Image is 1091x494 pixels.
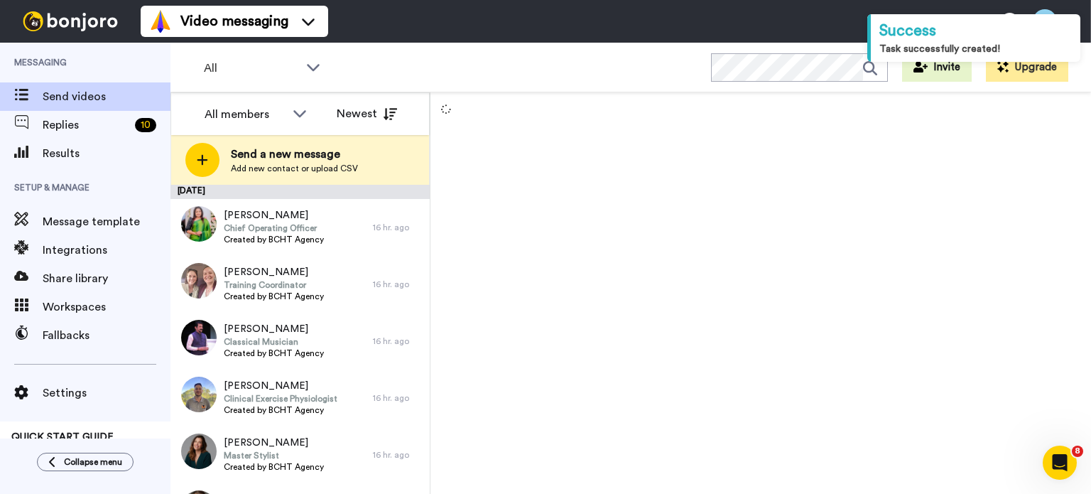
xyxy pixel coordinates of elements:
[43,213,170,230] span: Message template
[224,222,324,234] span: Chief Operating Officer
[224,379,337,393] span: [PERSON_NAME]
[181,320,217,355] img: 75ff4fff-b6d0-4400-914e-a5b4db2a81f5.jpg
[986,53,1068,82] button: Upgrade
[224,208,324,222] span: [PERSON_NAME]
[43,145,170,162] span: Results
[231,163,358,174] span: Add new contact or upload CSV
[43,327,170,344] span: Fallbacks
[879,42,1072,56] div: Task successfully created!
[224,291,324,302] span: Created by BCHT Agency
[180,11,288,31] span: Video messaging
[43,242,170,259] span: Integrations
[224,348,324,359] span: Created by BCHT Agency
[43,270,170,287] span: Share library
[373,449,423,461] div: 16 hr. ago
[64,456,122,468] span: Collapse menu
[224,436,324,450] span: [PERSON_NAME]
[224,404,337,416] span: Created by BCHT Agency
[373,279,423,290] div: 16 hr. ago
[43,385,170,402] span: Settings
[326,100,408,128] button: Newest
[373,222,423,233] div: 16 hr. ago
[149,10,172,33] img: vm-color.svg
[224,265,324,279] span: [PERSON_NAME]
[205,106,286,123] div: All members
[224,234,324,245] span: Created by BCHT Agency
[373,392,423,404] div: 16 hr. ago
[181,434,217,469] img: c2d6843e-ccc2-490d-bc3f-d0a0a322d4df.jpg
[181,263,217,299] img: de79e7ac-4cef-4cc9-bd8f-c6596037600b.jpg
[181,377,217,412] img: d03db974-09c0-425b-9fdb-081503eb9070.jpg
[37,453,134,471] button: Collapse menu
[11,432,114,442] span: QUICK START GUIDE
[224,461,324,473] span: Created by BCHT Agency
[373,335,423,347] div: 16 hr. ago
[17,11,124,31] img: bj-logo-header-white.svg
[231,146,358,163] span: Send a new message
[224,279,324,291] span: Training Coordinator
[1072,446,1083,457] span: 8
[204,60,299,77] span: All
[135,118,156,132] div: 10
[181,206,217,242] img: b932ef26-f684-465b-9f3c-1964c297235a.jpg
[224,393,337,404] span: Clinical Exercise Physiologist
[224,450,324,461] span: Master Stylist
[43,88,170,105] span: Send videos
[902,53,972,82] button: Invite
[1043,446,1077,480] iframe: Intercom live chat
[43,117,129,134] span: Replies
[170,185,430,199] div: [DATE]
[224,322,324,336] span: [PERSON_NAME]
[43,299,170,316] span: Workspaces
[224,336,324,348] span: Classical Musician
[879,20,1072,42] div: Success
